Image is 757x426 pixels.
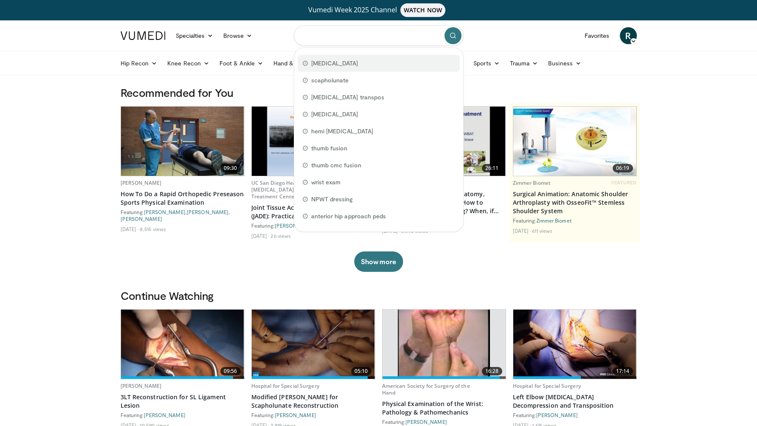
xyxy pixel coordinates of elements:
[218,27,257,44] a: Browse
[311,178,341,186] span: wrist exam
[162,55,214,72] a: Knee Recon
[268,55,323,72] a: Hand & Wrist
[513,179,551,186] a: Zimmer Biomet
[270,232,291,239] li: 26 views
[468,55,505,72] a: Sports
[513,310,636,379] img: 21c91b7f-9d82-4a02-93c1-9e5d2e2a91bb.620x360_q85_upscale.jpg
[121,382,162,389] a: [PERSON_NAME]
[311,195,353,203] span: NPWT dressing
[311,59,358,68] span: [MEDICAL_DATA]
[121,393,245,410] a: 3LT Reconstruction for SL Ligament Lesion
[543,55,586,72] a: Business
[400,3,445,17] span: WATCH NOW
[251,382,319,389] a: Hospital for Special Surgery
[351,367,371,375] span: 05:10
[513,227,531,234] li: [DATE]
[311,110,358,118] span: [MEDICAL_DATA]
[251,232,270,239] li: [DATE]
[121,190,245,207] a: How To Do a Rapid Orthopedic Preseason Sports Physical Examination
[505,55,543,72] a: Trauma
[513,412,637,418] div: Featuring:
[121,31,166,40] img: VuMedi Logo
[275,223,316,229] a: [PERSON_NAME]
[354,251,403,272] button: Show more
[513,107,636,176] img: 84e7f812-2061-4fff-86f6-cdff29f66ef4.620x360_q85_upscale.jpg
[482,164,502,172] span: 26:11
[482,367,502,375] span: 16:28
[122,3,636,17] a: Vumedi Week 2025 ChannelWATCH NOW
[121,289,637,302] h3: Continue Watching
[144,412,186,418] a: [PERSON_NAME]
[311,76,349,85] span: scapholunate
[611,180,636,186] span: FEATURED
[613,367,633,375] span: 17:14
[382,400,506,417] a: Physical Examination of the Wrist: Pathology & Pathomechanics
[171,27,219,44] a: Specialties
[513,217,637,224] div: Featuring:
[251,179,349,200] a: UC San Diego Health - [MEDICAL_DATA] and [MEDICAL_DATA] Treatment Center
[311,144,348,152] span: thumb fusion
[252,107,375,176] img: f2cf6578-e068-444d-863e-805e7a418b97.620x360_q85_upscale.jpg
[294,25,464,46] input: Search topics, interventions
[311,161,361,169] span: thumb cmc fusion
[251,393,375,410] a: Modified [PERSON_NAME] for Scapholunate Reconstruction
[121,107,244,176] a: 09:30
[513,310,636,379] a: 17:14
[121,209,245,222] div: Featuring: , ,
[121,86,637,99] h3: Recommended for You
[513,382,581,389] a: Hospital for Special Surgery
[121,216,162,222] a: [PERSON_NAME]
[214,55,268,72] a: Foot & Ankle
[532,227,552,234] li: 611 views
[311,93,385,102] span: [MEDICAL_DATA] transpos
[398,310,490,379] img: 244444_0001_1.png.620x360_q85_upscale.jpg
[252,310,375,379] a: 05:10
[251,203,375,220] a: Joint Tissue Activity and Damage Exam (JADE): Practical Application: Ankle
[140,226,166,232] li: 8,515 views
[251,412,375,418] div: Featuring:
[115,55,163,72] a: Hip Recon
[613,164,633,172] span: 06:19
[405,419,447,425] a: [PERSON_NAME]
[382,418,506,425] div: Featuring:
[121,310,244,379] img: 7c814fdc-9ede-4342-b9e5-91cc2eb311e9.620x360_q85_upscale.jpg
[121,412,245,418] div: Featuring:
[311,212,386,220] span: anterior hip approach peds
[383,310,506,379] a: 16:28
[513,393,637,410] a: Left Elbow [MEDICAL_DATA] Decompression and Transposition
[311,127,373,135] span: hemi [MEDICAL_DATA]
[620,27,637,44] a: R
[252,310,375,379] img: bd4840c2-a3e6-4928-9c61-8fb1da76a643.620x360_q85_upscale.jpg
[187,209,228,215] a: [PERSON_NAME]
[220,367,241,375] span: 09:56
[144,209,186,215] a: [PERSON_NAME]
[580,27,615,44] a: Favorites
[513,107,636,176] a: 06:19
[121,107,244,176] img: d8b1f0ff-135c-420c-896e-84d5a2cb23b7.620x360_q85_upscale.jpg
[536,412,578,418] a: [PERSON_NAME]
[513,190,637,215] a: Surgical Animation: Anatomic Shoulder Arthroplasty with OsseoFit™ Stemless Shoulder System
[382,382,470,396] a: American Society for Surgery of the Hand
[121,310,244,379] a: 09:56
[275,412,316,418] a: [PERSON_NAME]
[536,217,571,223] a: Zimmer Biomet
[220,164,241,172] span: 09:30
[252,107,375,176] a: 31:06
[121,179,162,186] a: [PERSON_NAME]
[121,226,139,232] li: [DATE]
[251,222,375,229] div: Featuring:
